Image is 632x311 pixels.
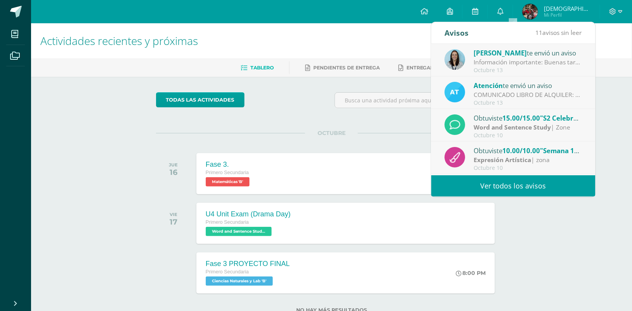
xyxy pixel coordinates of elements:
span: Primero Secundaria [206,219,249,225]
div: | zona [474,155,582,164]
span: Actividades recientes y próximas [40,33,198,48]
div: 8:00 PM [456,270,486,276]
span: Pendientes de entrega [313,65,380,71]
div: Fase 3. [206,161,252,169]
span: Primero Secundaria [206,269,249,275]
span: avisos sin leer [536,28,582,37]
a: Tablero [241,62,274,74]
div: Octubre 10 [474,132,582,139]
input: Busca una actividad próxima aquí... [335,93,507,108]
div: VIE [170,212,177,217]
div: Fase 3 PROYECTO FINAL [206,260,290,268]
img: e2f65459d4aaef35ad99b0eddf3b3a84.png [523,4,538,19]
span: [DEMOGRAPHIC_DATA][PERSON_NAME] [544,5,590,12]
span: "Semana 1" [540,146,580,155]
div: COMUNICADO LIBRO DE ALQUILER: Estimados padres de familia, Les compartimos información importante... [474,90,582,99]
div: | Zone [474,123,582,132]
div: Información importante: Buenas tardes padres de familia, Compartimos información importante. Salu... [474,58,582,67]
a: Ver todos los avisos [431,175,596,197]
div: Octubre 13 [474,100,582,106]
span: Mi Perfil [544,12,590,18]
span: Atención [474,81,503,90]
span: Tablero [250,65,274,71]
img: 9fc725f787f6a993fc92a288b7a8b70c.png [445,82,465,102]
img: aed16db0a88ebd6752f21681ad1200a1.png [445,49,465,70]
div: 16 [169,168,178,177]
a: Entregadas [398,62,441,74]
div: JUE [169,162,178,168]
div: Octubre 13 [474,67,582,74]
a: todas las Actividades [156,92,245,107]
div: te envió un aviso [474,80,582,90]
div: te envió un aviso [474,48,582,58]
div: U4 Unit Exam (Drama Day) [206,210,291,218]
div: Octubre 10 [474,165,582,171]
span: 10.00/10.00 [503,146,540,155]
div: Obtuviste en [474,145,582,155]
div: Obtuviste en [474,113,582,123]
a: Pendientes de entrega [305,62,380,74]
strong: Expresión Artística [474,155,531,164]
span: 15.00/15.00 [503,114,540,123]
strong: Word and Sentence Study [474,123,551,131]
div: Avisos [445,22,469,43]
div: 17 [170,217,177,226]
span: Entregadas [406,65,441,71]
span: Ciencias Naturales y Lab 'B' [206,276,273,286]
span: Primero Secundaria [206,170,249,175]
span: OCTUBRE [305,130,358,136]
span: [PERSON_NAME] [474,48,527,57]
span: 11 [536,28,543,37]
span: Matemáticas 'B' [206,177,250,187]
span: Word and Sentence Study 'B' [206,227,272,236]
